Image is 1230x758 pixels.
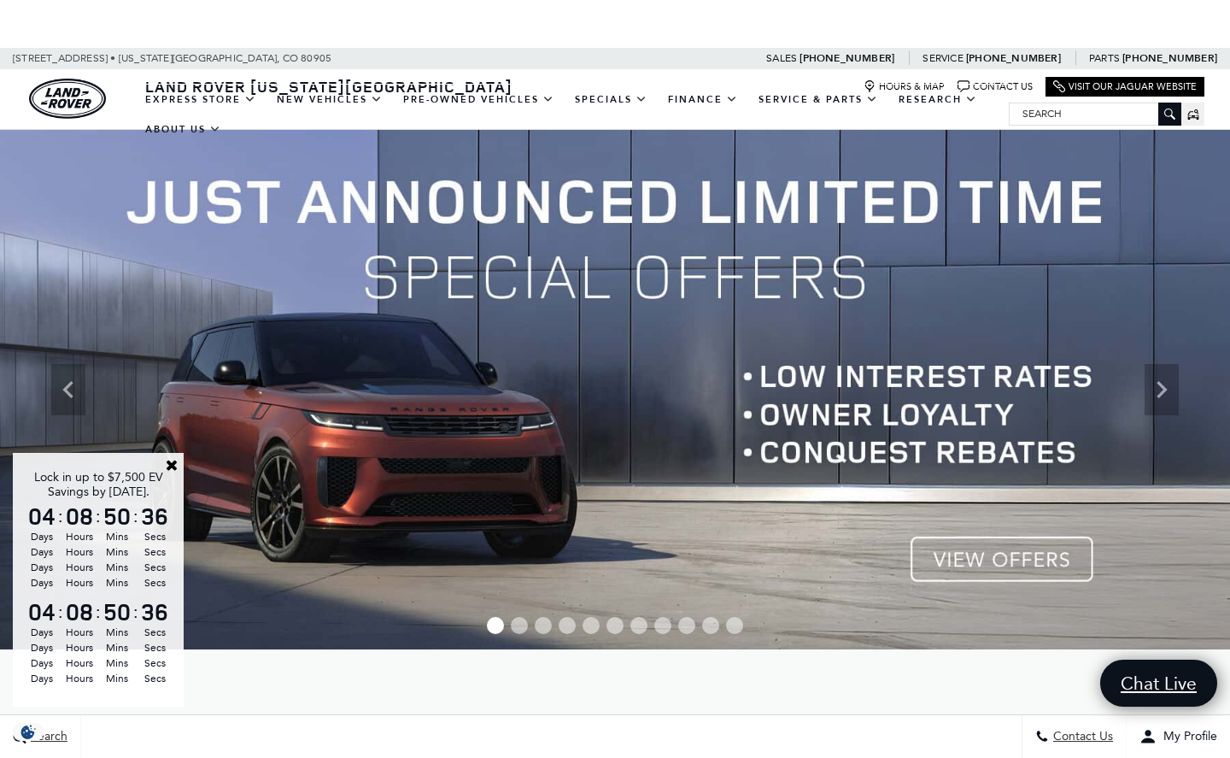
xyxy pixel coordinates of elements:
button: Open user profile menu [1127,715,1230,758]
span: My Profile [1157,730,1217,744]
div: Next [1145,364,1179,415]
span: Hours [63,575,96,591]
span: Lock in up to $7,500 EV Savings by [DATE]. [34,470,163,499]
a: Service & Parts [748,85,888,115]
span: Hours [63,671,96,686]
img: Opt-Out Icon [9,723,48,741]
span: : [133,599,138,625]
span: Hours [63,625,96,640]
span: Mins [101,655,133,671]
span: Secs [138,544,171,560]
a: Specials [565,85,658,115]
span: Go to slide 9 [678,617,695,634]
img: Land Rover [29,79,106,119]
span: Go to slide 8 [654,617,671,634]
span: 04 [26,504,58,528]
span: Go to slide 2 [511,617,528,634]
span: Secs [138,560,171,575]
span: Parts [1089,52,1120,64]
input: Search [1010,103,1180,124]
span: Mins [101,560,133,575]
span: Go to slide 11 [726,617,743,634]
span: : [96,503,101,529]
span: Hours [63,655,96,671]
a: EXPRESS STORE [135,85,266,115]
a: Hours & Map [864,80,945,93]
span: 08 [63,600,96,624]
nav: Main Navigation [135,85,1009,144]
section: Click to Open Cookie Consent Modal [9,723,48,741]
span: Go to slide 1 [487,617,504,634]
span: Go to slide 4 [559,617,576,634]
a: land-rover [29,79,106,119]
span: Go to slide 3 [535,617,552,634]
a: Pre-Owned Vehicles [393,85,565,115]
span: Days [26,575,58,591]
span: Hours [63,560,96,575]
span: Go to slide 7 [630,617,647,634]
span: Go to slide 10 [702,617,719,634]
span: Days [26,640,58,655]
span: Mins [101,640,133,655]
span: 50 [101,504,133,528]
span: 36 [138,504,171,528]
span: 50 [101,600,133,624]
a: Contact Us [958,80,1033,93]
a: [PHONE_NUMBER] [1122,51,1217,65]
span: Days [26,625,58,640]
span: Days [26,655,58,671]
span: : [133,503,138,529]
span: [STREET_ADDRESS] • [13,48,116,69]
span: Secs [138,625,171,640]
div: Previous [51,364,85,415]
a: Close [164,457,179,473]
span: : [58,503,63,529]
a: Visit Our Jaguar Website [1053,80,1197,93]
a: Research [888,85,987,115]
span: Mins [101,529,133,544]
a: New Vehicles [266,85,393,115]
span: Mins [101,625,133,640]
span: Days [26,671,58,686]
span: Secs [138,575,171,591]
span: Days [26,529,58,544]
span: Secs [138,529,171,544]
a: About Us [135,115,231,144]
a: Chat Live [1100,660,1217,707]
span: Mins [101,575,133,591]
span: Hours [63,544,96,560]
span: Mins [101,544,133,560]
span: Hours [63,640,96,655]
span: Secs [138,640,171,655]
a: Land Rover [US_STATE][GEOGRAPHIC_DATA] [135,76,523,97]
span: Chat Live [1112,672,1205,695]
span: 80905 [301,48,331,69]
span: Secs [138,671,171,686]
span: : [58,599,63,625]
span: Land Rover [US_STATE][GEOGRAPHIC_DATA] [145,76,512,97]
span: Go to slide 6 [606,617,624,634]
span: Contact Us [1049,730,1113,744]
span: 08 [63,504,96,528]
span: 04 [26,600,58,624]
span: 36 [138,600,171,624]
a: Finance [658,85,748,115]
span: Days [26,560,58,575]
a: [PHONE_NUMBER] [966,51,1061,65]
span: Mins [101,671,133,686]
span: [US_STATE][GEOGRAPHIC_DATA], [119,48,280,69]
span: Days [26,544,58,560]
span: Secs [138,655,171,671]
span: Go to slide 5 [583,617,600,634]
span: Hours [63,529,96,544]
span: : [96,599,101,625]
a: [STREET_ADDRESS] • [US_STATE][GEOGRAPHIC_DATA], CO 80905 [13,52,331,64]
span: CO [283,48,298,69]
